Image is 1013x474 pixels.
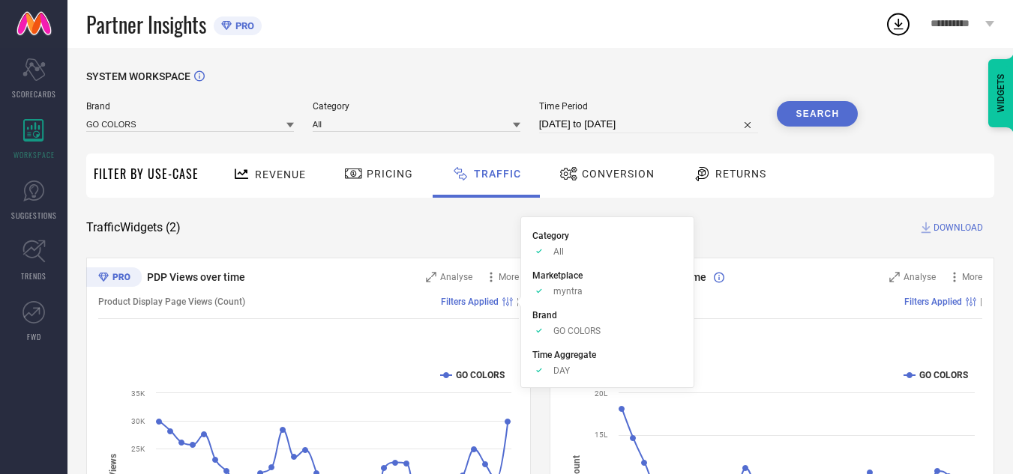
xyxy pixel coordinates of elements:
[532,231,569,241] span: Category
[499,272,519,282] span: More
[131,445,145,453] text: 25K
[715,168,766,180] span: Returns
[980,297,982,307] span: |
[21,270,46,282] span: TRENDS
[86,9,206,40] span: Partner Insights
[777,101,858,127] button: Search
[553,286,583,297] span: myntra
[889,272,900,282] svg: Zoom
[86,220,181,235] span: Traffic Widgets ( 2 )
[86,70,190,82] span: SYSTEM WORKSPACE
[147,271,245,283] span: PDP Views over time
[13,149,55,160] span: WORKSPACE
[553,365,570,376] span: DAY
[94,165,199,183] span: Filter By Use-Case
[553,246,564,257] span: All
[532,270,583,281] span: Marketplace
[904,272,936,282] span: Analyse
[539,101,759,112] span: Time Period
[367,168,413,180] span: Pricing
[532,310,557,320] span: Brand
[962,272,982,282] span: More
[12,88,56,100] span: SCORECARDS
[426,272,436,282] svg: Zoom
[553,326,601,336] span: GO COLORS
[532,350,596,360] span: Time Aggregate
[456,370,505,380] text: GO COLORS
[131,389,145,398] text: 35K
[98,297,245,307] span: Product Display Page Views (Count)
[255,168,306,180] span: Revenue
[313,101,520,112] span: Category
[885,10,912,37] div: Open download list
[595,431,608,439] text: 15L
[27,331,41,342] span: FWD
[539,115,759,133] input: Select time period
[904,297,962,307] span: Filters Applied
[86,267,142,290] div: Premium
[934,220,983,235] span: DOWNLOAD
[919,370,968,380] text: GO COLORS
[441,297,499,307] span: Filters Applied
[474,168,521,180] span: Traffic
[440,272,472,282] span: Analyse
[11,210,57,221] span: SUGGESTIONS
[131,417,145,425] text: 30K
[232,20,254,31] span: PRO
[595,389,608,398] text: 20L
[582,168,655,180] span: Conversion
[86,101,294,112] span: Brand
